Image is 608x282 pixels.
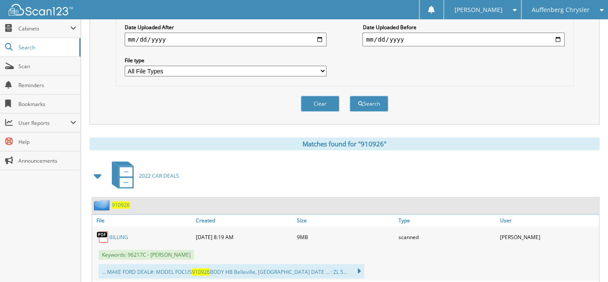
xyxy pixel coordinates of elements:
[18,157,76,164] span: Announcements
[18,119,70,127] span: User Reports
[18,25,70,32] span: Cabinets
[99,250,194,260] span: Keywords: 96217C - [PERSON_NAME]
[125,33,326,46] input: start
[18,100,76,108] span: Bookmarks
[362,24,564,31] label: Date Uploaded Before
[295,215,396,226] a: Size
[18,138,76,146] span: Help
[497,215,599,226] a: User
[194,228,295,246] div: [DATE] 8:19 AM
[497,228,599,246] div: [PERSON_NAME]
[125,57,326,64] label: File type
[362,33,564,46] input: end
[18,44,75,51] span: Search
[125,24,326,31] label: Date Uploaded After
[90,137,599,150] div: Matches found for "910926"
[139,172,179,179] span: 2022 CAR DEALS
[454,7,502,12] span: [PERSON_NAME]
[107,159,179,193] a: 2022 CAR DEALS
[99,264,364,279] div: ... MAKE FORD DEAL#: MODEL FOCUS BODY HB Belleville, [GEOGRAPHIC_DATA] DATE ... : ZL 5...
[96,230,109,243] img: PDF.png
[350,96,388,112] button: Search
[109,233,128,241] a: BILLING
[18,63,76,70] span: Scan
[295,228,396,246] div: 9MB
[532,7,590,12] span: Auffenberg Chrysler
[9,4,73,15] img: scan123-logo-white.svg
[194,215,295,226] a: Created
[301,96,339,112] button: Clear
[396,228,498,246] div: scanned
[112,201,130,209] a: 910926
[94,200,112,210] img: folder2.png
[192,268,210,276] span: 910926
[565,241,608,282] iframe: Chat Widget
[92,215,194,226] a: File
[396,215,498,226] a: Type
[18,82,76,89] span: Reminders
